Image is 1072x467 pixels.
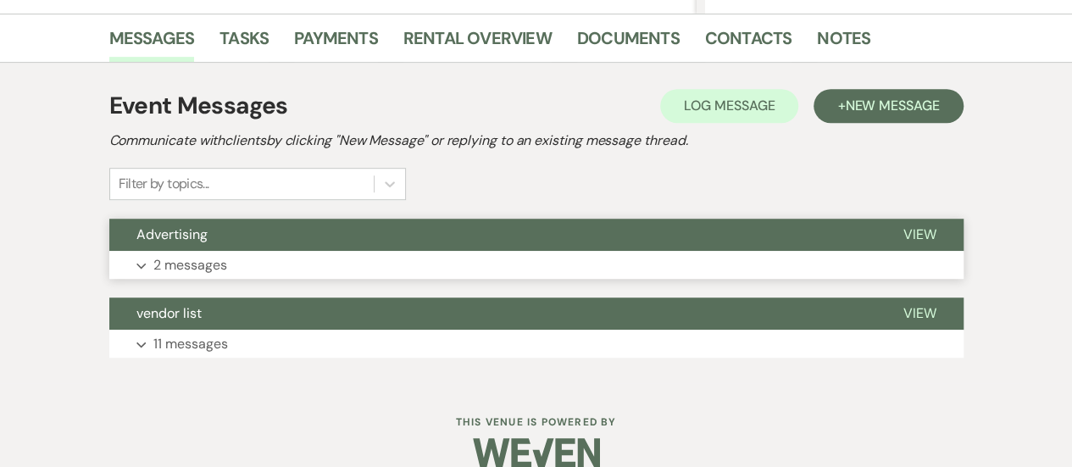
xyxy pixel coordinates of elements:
[109,251,964,280] button: 2 messages
[294,25,378,62] a: Payments
[577,25,680,62] a: Documents
[903,304,936,322] span: View
[814,89,963,123] button: +New Message
[660,89,798,123] button: Log Message
[219,25,269,62] a: Tasks
[876,297,964,330] button: View
[153,333,228,355] p: 11 messages
[136,225,208,243] span: Advertising
[109,297,876,330] button: vendor list
[153,254,227,276] p: 2 messages
[684,97,775,114] span: Log Message
[119,174,209,194] div: Filter by topics...
[109,25,195,62] a: Messages
[109,88,288,124] h1: Event Messages
[845,97,939,114] span: New Message
[109,330,964,359] button: 11 messages
[876,219,964,251] button: View
[136,304,202,322] span: vendor list
[817,25,870,62] a: Notes
[109,131,964,151] h2: Communicate with clients by clicking "New Message" or replying to an existing message thread.
[903,225,936,243] span: View
[403,25,552,62] a: Rental Overview
[705,25,792,62] a: Contacts
[109,219,876,251] button: Advertising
